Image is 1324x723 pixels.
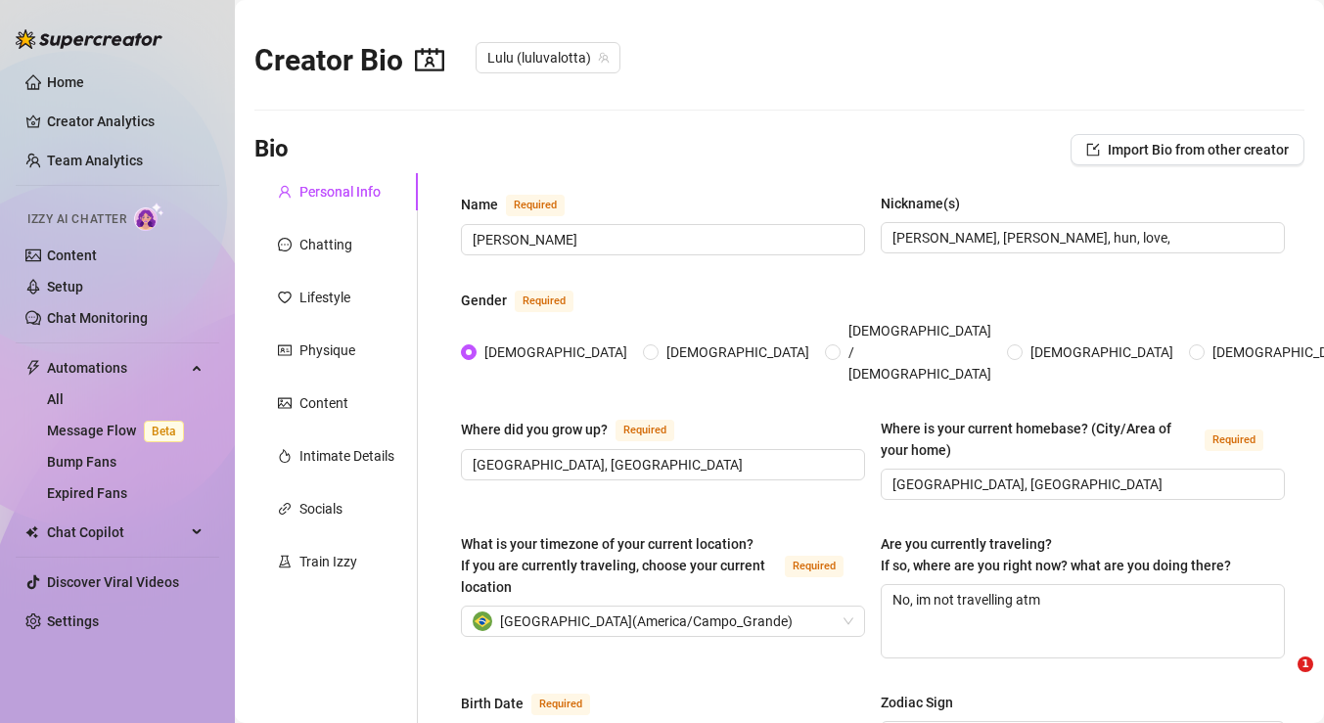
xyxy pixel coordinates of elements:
[659,341,817,363] span: [DEMOGRAPHIC_DATA]
[1086,143,1100,157] span: import
[881,418,1285,461] label: Where is your current homebase? (City/Area of your home)
[461,536,765,595] span: What is your timezone of your current location? If you are currently traveling, choose your curre...
[299,445,394,467] div: Intimate Details
[47,352,186,384] span: Automations
[1071,134,1304,165] button: Import Bio from other creator
[278,396,292,410] span: picture
[881,193,960,214] div: Nickname(s)
[531,694,590,715] span: Required
[25,525,38,539] img: Chat Copilot
[881,536,1231,573] span: Are you currently traveling? If so, where are you right now? what are you doing there?
[299,392,348,414] div: Content
[506,195,565,216] span: Required
[487,43,609,72] span: Lulu (luluvalotta)
[1023,341,1181,363] span: [DEMOGRAPHIC_DATA]
[47,74,84,90] a: Home
[461,290,507,311] div: Gender
[881,193,974,214] label: Nickname(s)
[254,134,289,165] h3: Bio
[47,574,179,590] a: Discover Viral Videos
[892,227,1269,249] input: Nickname(s)
[461,418,696,441] label: Where did you grow up?
[278,238,292,251] span: message
[841,320,999,384] span: [DEMOGRAPHIC_DATA] / [DEMOGRAPHIC_DATA]
[47,279,83,294] a: Setup
[473,229,849,250] input: Name
[47,391,64,407] a: All
[461,693,524,714] div: Birth Date
[278,449,292,463] span: fire
[785,556,844,577] span: Required
[254,42,444,79] h2: Creator Bio
[299,498,342,520] div: Socials
[47,485,127,501] a: Expired Fans
[278,555,292,568] span: experiment
[461,193,586,216] label: Name
[881,692,953,713] div: Zodiac Sign
[16,29,162,49] img: logo-BBDzfeDw.svg
[461,692,612,715] label: Birth Date
[47,454,116,470] a: Bump Fans
[278,291,292,304] span: heart
[500,607,793,636] span: [GEOGRAPHIC_DATA] ( America/Campo_Grande )
[882,585,1284,657] textarea: No, im not travelling atm
[25,360,41,376] span: thunderbolt
[47,517,186,548] span: Chat Copilot
[299,551,357,572] div: Train Izzy
[1205,429,1263,451] span: Required
[415,45,444,74] span: contacts
[881,418,1197,461] div: Where is your current homebase? (City/Area of your home)
[1298,656,1313,672] span: 1
[278,502,292,516] span: link
[473,454,849,475] input: Where did you grow up?
[144,421,184,442] span: Beta
[598,52,610,64] span: team
[47,613,99,629] a: Settings
[278,343,292,357] span: idcard
[47,106,204,137] a: Creator Analytics
[1108,142,1289,158] span: Import Bio from other creator
[47,153,143,168] a: Team Analytics
[299,234,352,255] div: Chatting
[515,291,573,312] span: Required
[27,210,126,229] span: Izzy AI Chatter
[47,248,97,263] a: Content
[461,419,608,440] div: Where did you grow up?
[134,203,164,231] img: AI Chatter
[47,310,148,326] a: Chat Monitoring
[278,185,292,199] span: user
[881,692,967,713] label: Zodiac Sign
[1257,656,1304,703] iframe: Intercom live chat
[299,181,381,203] div: Personal Info
[461,194,498,215] div: Name
[477,341,635,363] span: [DEMOGRAPHIC_DATA]
[299,339,355,361] div: Physique
[47,423,192,438] a: Message FlowBeta
[892,474,1269,495] input: Where is your current homebase? (City/Area of your home)
[461,289,595,312] label: Gender
[473,611,492,631] img: br
[616,420,674,441] span: Required
[299,287,350,308] div: Lifestyle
